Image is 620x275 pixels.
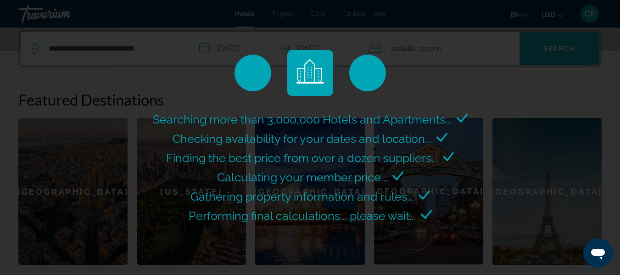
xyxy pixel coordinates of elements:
span: Calculating your member price... [217,170,388,184]
iframe: Button to launch messaging window [583,238,613,268]
span: Gathering property information and rules... [190,190,414,203]
span: Searching more than 3,000,000 Hotels and Apartments... [153,112,452,126]
span: Performing final calculations... please wait... [189,209,416,223]
span: Finding the best price from over a dozen suppliers... [166,151,438,165]
span: Checking availability for your dates and location... [173,132,432,146]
